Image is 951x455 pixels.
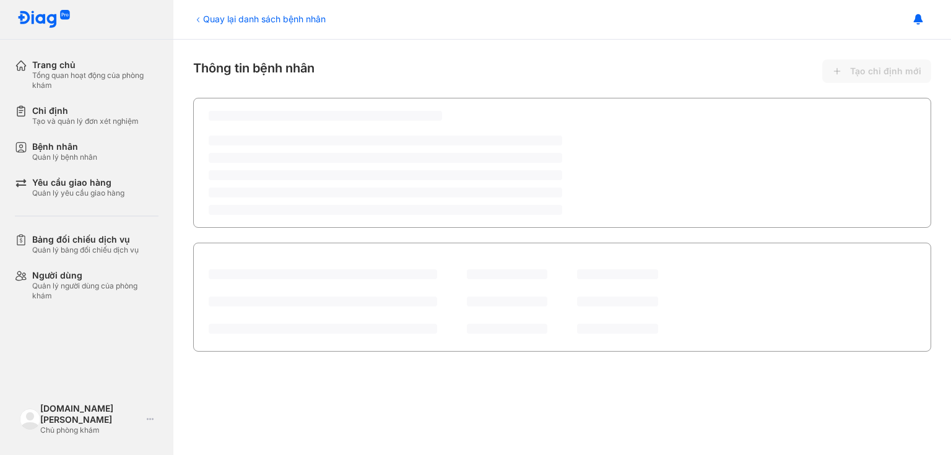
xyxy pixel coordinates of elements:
span: ‌ [467,269,548,279]
span: ‌ [577,297,658,306]
span: ‌ [577,269,658,279]
div: Quản lý người dùng của phòng khám [32,281,158,301]
div: Thông tin bệnh nhân [193,59,931,83]
span: ‌ [209,269,437,279]
span: ‌ [209,297,437,306]
span: ‌ [209,188,562,197]
div: Yêu cầu giao hàng [32,177,124,188]
div: Chỉ định [32,105,139,116]
span: ‌ [209,111,442,121]
div: Chủ phòng khám [40,425,142,435]
div: Quản lý yêu cầu giao hàng [32,188,124,198]
div: Bệnh nhân [32,141,97,152]
span: ‌ [209,324,437,334]
span: ‌ [209,153,562,163]
img: logo [17,10,71,29]
div: Bảng đối chiếu dịch vụ [32,234,139,245]
div: [DOMAIN_NAME] [PERSON_NAME] [40,403,142,425]
span: Tạo chỉ định mới [850,66,921,77]
div: Quản lý bảng đối chiếu dịch vụ [32,245,139,255]
div: Người dùng [32,270,158,281]
div: Quản lý bệnh nhân [32,152,97,162]
div: Trang chủ [32,59,158,71]
span: ‌ [209,136,562,145]
button: Tạo chỉ định mới [822,59,931,83]
div: Lịch sử chỉ định [209,254,284,269]
span: ‌ [467,324,548,334]
img: logo [20,409,40,429]
span: ‌ [209,205,562,215]
span: ‌ [577,324,658,334]
div: Tạo và quản lý đơn xét nghiệm [32,116,139,126]
span: ‌ [467,297,548,306]
span: ‌ [209,170,562,180]
div: Tổng quan hoạt động của phòng khám [32,71,158,90]
div: Quay lại danh sách bệnh nhân [193,12,326,25]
